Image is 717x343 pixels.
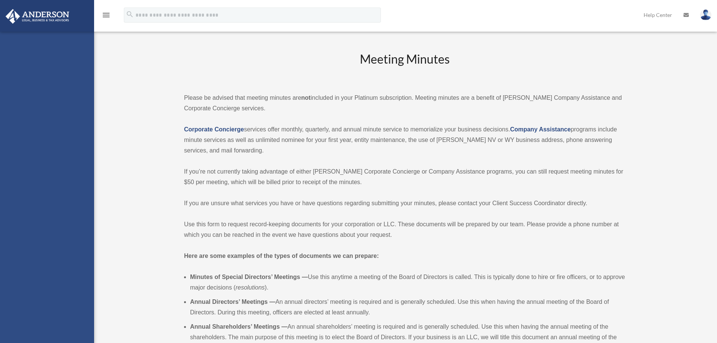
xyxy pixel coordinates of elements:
[700,9,711,20] img: User Pic
[190,274,308,280] b: Minutes of Special Directors’ Meetings —
[190,297,625,318] li: An annual directors’ meeting is required and is generally scheduled. Use this when having the ann...
[301,95,311,101] strong: not
[3,9,72,24] img: Anderson Advisors Platinum Portal
[126,10,134,18] i: search
[190,299,276,305] b: Annual Directors’ Meetings —
[102,11,111,20] i: menu
[102,13,111,20] a: menu
[510,126,571,133] a: Company Assistance
[184,198,625,209] p: If you are unsure what services you have or have questions regarding submitting your minutes, ple...
[184,93,625,114] p: Please be advised that meeting minutes are included in your Platinum subscription. Meeting minute...
[184,124,625,156] p: services offer monthly, quarterly, and annual minute service to memorialize your business decisio...
[190,323,288,330] b: Annual Shareholders’ Meetings —
[184,253,379,259] strong: Here are some examples of the types of documents we can prepare:
[184,51,625,82] h2: Meeting Minutes
[184,219,625,240] p: Use this form to request record-keeping documents for your corporation or LLC. These documents wi...
[184,126,244,133] a: Corporate Concierge
[236,284,265,291] em: resolutions
[184,166,625,188] p: If you’re not currently taking advantage of either [PERSON_NAME] Corporate Concierge or Company A...
[190,272,625,293] li: Use this anytime a meeting of the Board of Directors is called. This is typically done to hire or...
